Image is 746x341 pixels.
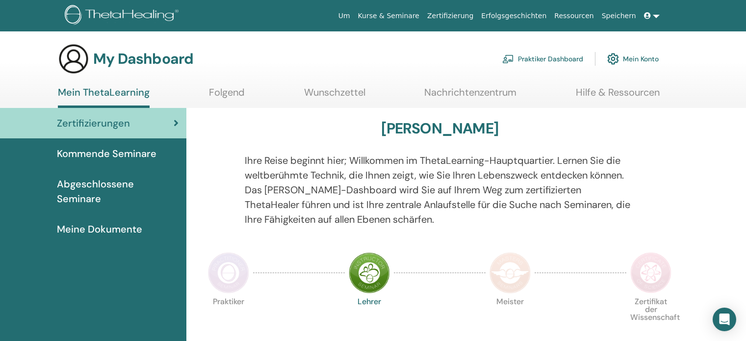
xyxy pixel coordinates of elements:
p: Meister [489,298,531,339]
a: Kurse & Seminare [354,7,423,25]
a: Wunschzettel [304,86,365,105]
img: Certificate of Science [630,252,671,293]
span: Abgeschlossene Seminare [57,177,179,206]
h3: [PERSON_NAME] [381,120,498,137]
img: Practitioner [208,252,249,293]
a: Praktiker Dashboard [502,48,583,70]
p: Ihre Reise beginnt hier; Willkommen im ThetaLearning-Hauptquartier. Lernen Sie die weltberühmte T... [245,153,635,227]
a: Erfolgsgeschichten [477,7,550,25]
a: Nachrichtenzentrum [424,86,516,105]
p: Lehrer [349,298,390,339]
span: Zertifizierungen [57,116,130,131]
p: Praktiker [208,298,249,339]
a: Ressourcen [550,7,597,25]
a: Folgend [209,86,245,105]
img: Instructor [349,252,390,293]
div: Open Intercom Messenger [713,308,736,331]
a: Zertifizierung [423,7,477,25]
p: Zertifikat der Wissenschaft [630,298,671,339]
a: Um [334,7,354,25]
span: Meine Dokumente [57,222,142,236]
span: Kommende Seminare [57,146,156,161]
img: Master [489,252,531,293]
img: generic-user-icon.jpg [58,43,89,75]
img: logo.png [65,5,182,27]
img: cog.svg [607,51,619,67]
h3: My Dashboard [93,50,193,68]
a: Mein Konto [607,48,659,70]
img: chalkboard-teacher.svg [502,54,514,63]
a: Mein ThetaLearning [58,86,150,108]
a: Hilfe & Ressourcen [576,86,660,105]
a: Speichern [598,7,640,25]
